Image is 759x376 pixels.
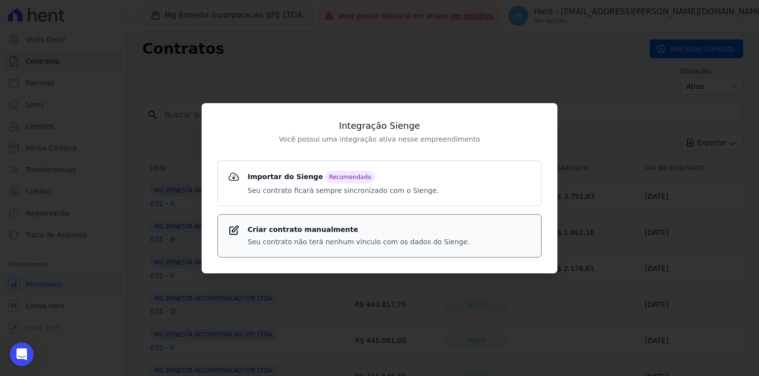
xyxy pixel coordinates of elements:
strong: Importar do Sienge [248,171,439,184]
span: Recomendado [325,171,376,184]
a: Importar do SiengeRecomendado Seu contrato ficará sempre sincronizado com o Sienge. [217,160,542,206]
p: Seu contrato ficará sempre sincronizado com o Sienge. [248,186,439,196]
a: Criar contrato manualmente Seu contrato não terá nenhum vínculo com os dados do Sienge. [217,214,542,258]
div: Open Intercom Messenger [10,342,34,366]
p: Seu contrato não terá nenhum vínculo com os dados do Sienge. [248,237,470,247]
h3: Integração Sienge [217,119,542,132]
p: Você possui uma integração ativa nesse empreendimento [217,134,542,145]
strong: Criar contrato manualmente [248,225,470,235]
